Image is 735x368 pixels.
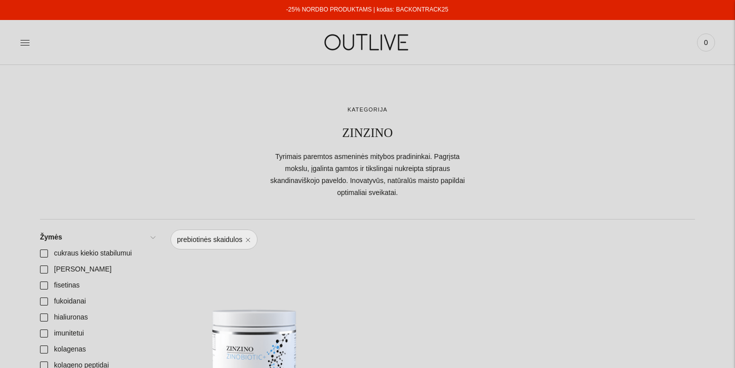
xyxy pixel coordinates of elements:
a: -25% NORDBO PRODUKTAMS | kodas: BACKONTRACK25 [286,6,448,13]
a: kolagenas [34,341,160,357]
a: prebiotinės skaidulos [170,229,257,249]
a: fukoidanai [34,293,160,309]
a: Žymės [34,229,160,245]
img: OUTLIVE [305,25,430,59]
a: 0 [697,31,715,53]
a: fisetinas [34,277,160,293]
a: hialiuronas [34,309,160,325]
span: 0 [699,35,713,49]
a: [PERSON_NAME] [34,261,160,277]
a: cukraus kiekio stabilumui [34,245,160,261]
a: imunitetui [34,325,160,341]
